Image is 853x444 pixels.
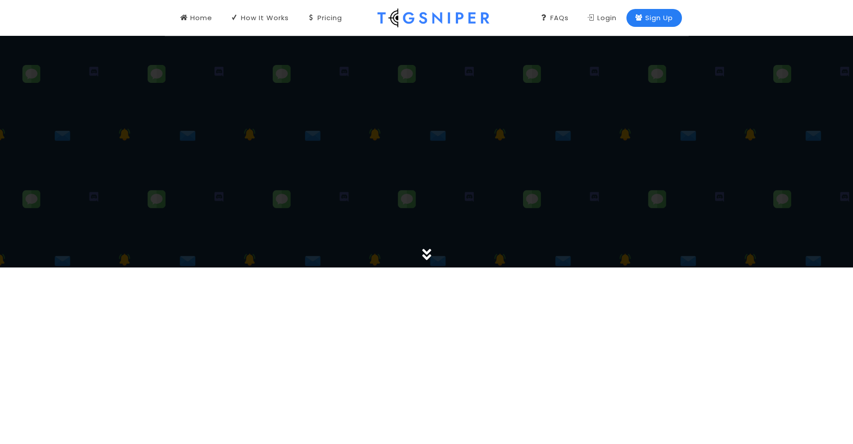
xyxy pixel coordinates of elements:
[231,13,289,23] div: How It Works
[635,13,673,23] div: Sign Up
[626,9,682,27] a: Sign Up
[308,13,342,23] div: Pricing
[587,13,617,23] div: Login
[540,13,569,23] div: FAQs
[180,13,212,23] div: Home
